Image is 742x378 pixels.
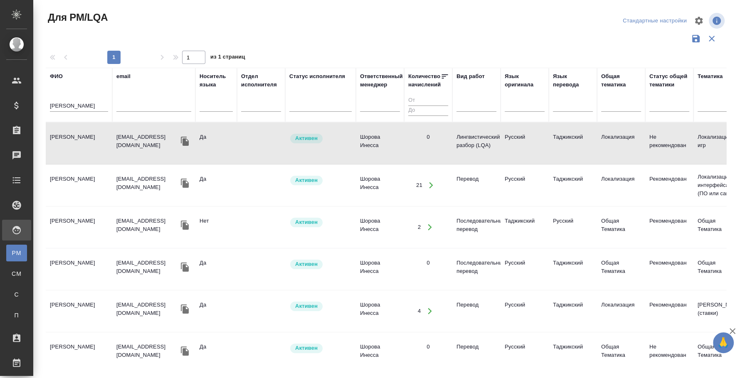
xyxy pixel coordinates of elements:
[421,219,438,236] button: Открыть работы
[597,339,645,368] td: Общая Тематика
[116,217,179,233] p: [EMAIL_ADDRESS][DOMAIN_NAME]
[500,213,549,242] td: Таджикский
[426,133,429,141] div: 0
[601,72,641,89] div: Общая тематика
[179,261,191,273] button: Скопировать
[408,72,441,89] div: Количество начислений
[295,344,318,352] p: Активен
[500,171,549,200] td: Русский
[500,339,549,368] td: Русский
[597,255,645,284] td: Общая Тематика
[693,339,742,368] td: Общая Тематика
[549,339,597,368] td: Таджикский
[195,297,237,326] td: Да
[195,255,237,284] td: Да
[179,177,191,189] button: Скопировать
[693,297,742,326] td: [PERSON_NAME] (ставки)
[10,270,23,278] span: CM
[416,181,422,189] div: 21
[289,343,352,354] div: Рядовой исполнитель: назначай с учетом рейтинга
[289,175,352,186] div: Рядовой исполнитель: назначай с учетом рейтинга
[698,72,722,81] div: Тематика
[116,175,179,191] p: [EMAIL_ADDRESS][DOMAIN_NAME]
[452,339,500,368] td: Перевод
[295,260,318,268] p: Активен
[295,134,318,142] p: Активен
[200,72,233,89] div: Носитель языка
[553,72,593,89] div: Язык перевода
[46,339,112,368] td: [PERSON_NAME]
[6,245,27,261] a: PM
[356,339,404,368] td: Шорова Инесса
[645,171,693,200] td: Рекомендован
[549,171,597,200] td: Таджикский
[10,311,23,319] span: П
[6,286,27,303] a: С
[50,72,63,81] div: ФИО
[549,213,597,242] td: Русский
[549,255,597,284] td: Таджикский
[421,303,438,320] button: Открыть работы
[688,31,704,47] button: Сохранить фильтры
[179,135,191,147] button: Скопировать
[195,171,237,200] td: Да
[116,343,179,359] p: [EMAIL_ADDRESS][DOMAIN_NAME]
[693,129,742,158] td: Локализация игр
[179,345,191,357] button: Скопировать
[645,255,693,284] td: Рекомендован
[360,72,403,89] div: Ответственный менеджер
[500,129,549,158] td: Русский
[116,301,179,317] p: [EMAIL_ADDRESS][DOMAIN_NAME]
[621,15,689,27] div: split button
[195,339,237,368] td: Да
[597,171,645,200] td: Локализация
[210,52,245,64] span: из 1 страниц
[500,255,549,284] td: Русский
[426,343,429,351] div: 0
[549,297,597,326] td: Таджикский
[6,265,27,282] a: CM
[46,297,112,326] td: [PERSON_NAME]
[456,72,485,81] div: Вид работ
[356,213,404,242] td: Шорова Инесса
[452,171,500,200] td: Перевод
[716,334,730,351] span: 🙏
[452,129,500,158] td: Лингвистический разбор (LQA)
[289,72,345,81] div: Статус исполнителя
[500,297,549,326] td: Русский
[356,129,404,158] td: Шорова Инесса
[549,129,597,158] td: Таджикский
[289,259,352,270] div: Рядовой исполнитель: назначай с учетом рейтинга
[645,213,693,242] td: Рекомендован
[713,332,734,353] button: 🙏
[418,307,421,315] div: 4
[452,213,500,242] td: Последовательный перевод
[645,297,693,326] td: Рекомендован
[46,213,112,242] td: [PERSON_NAME]
[693,169,742,202] td: Локализация интерфейса (ПО или сайта)
[116,133,179,150] p: [EMAIL_ADDRESS][DOMAIN_NAME]
[423,177,440,194] button: Открыть работы
[356,171,404,200] td: Шорова Инесса
[295,218,318,226] p: Активен
[289,301,352,312] div: Рядовой исполнитель: назначай с учетом рейтинга
[704,31,720,47] button: Сбросить фильтры
[116,72,131,81] div: email
[195,129,237,158] td: Да
[452,255,500,284] td: Последовательный перевод
[693,255,742,284] td: Общая Тематика
[418,223,421,231] div: 2
[649,72,689,89] div: Статус общей тематики
[10,249,23,257] span: PM
[645,129,693,158] td: Не рекомендован
[46,11,108,24] span: Для PM/LQA
[408,96,448,106] input: От
[356,297,404,326] td: Шорова Инесса
[6,307,27,324] a: П
[693,213,742,242] td: Общая Тематика
[116,259,179,275] p: [EMAIL_ADDRESS][DOMAIN_NAME]
[241,72,281,89] div: Отдел исполнителя
[597,297,645,326] td: Локализация
[46,171,112,200] td: [PERSON_NAME]
[505,72,545,89] div: Язык оригинала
